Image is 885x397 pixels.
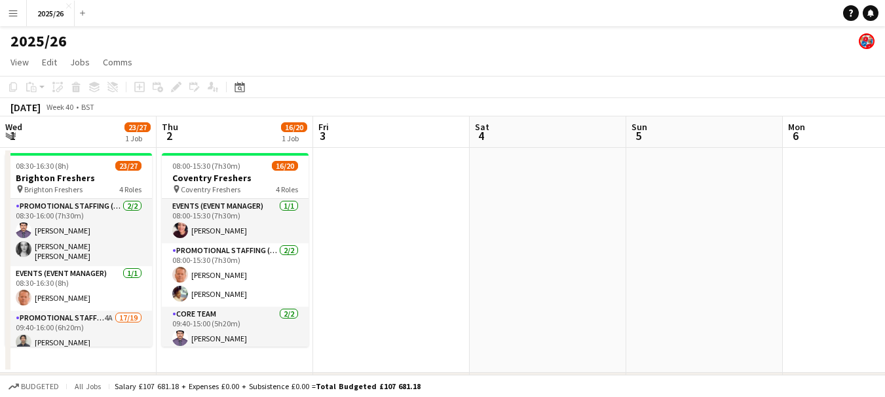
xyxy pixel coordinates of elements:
span: Budgeted [21,382,59,391]
span: Brighton Freshers [24,184,83,194]
span: 4 [473,128,489,143]
app-card-role: Events (Event Manager)1/108:30-16:30 (8h)[PERSON_NAME] [5,266,152,311]
h1: 2025/26 [10,31,67,51]
a: Edit [37,54,62,71]
span: View [10,56,29,68]
span: Total Budgeted £107 681.18 [316,381,421,391]
span: 16/20 [272,161,298,171]
div: 1 Job [282,133,307,143]
span: Edit [42,56,57,68]
app-job-card: 08:00-15:30 (7h30m)16/20Coventry Freshers Coventry Freshers4 RolesEvents (Event Manager)1/108:00-... [162,153,309,347]
span: Fri [318,121,329,133]
div: 1 Job [125,133,150,143]
button: 2025/26 [27,1,75,26]
span: 5 [630,128,647,143]
span: All jobs [72,381,104,391]
app-job-card: 08:30-16:30 (8h)23/27Brighton Freshers Brighton Freshers4 RolesPromotional Staffing (Team Leader)... [5,153,152,347]
a: Comms [98,54,138,71]
span: Sat [475,121,489,133]
h3: Brighton Freshers [5,172,152,184]
span: Wed [5,121,22,133]
div: Salary £107 681.18 + Expenses £0.00 + Subsistence £0.00 = [115,381,421,391]
span: 23/27 [124,122,151,132]
app-card-role: Core Team2/209:40-15:00 (5h20m)[PERSON_NAME] [162,307,309,370]
span: 08:00-15:30 (7h30m) [172,161,240,171]
span: 4 Roles [276,184,298,194]
app-card-role: Events (Event Manager)1/108:00-15:30 (7h30m)[PERSON_NAME] [162,199,309,243]
app-card-role: Promotional Staffing (Team Leader)2/208:30-16:00 (7h30m)[PERSON_NAME][PERSON_NAME] [PERSON_NAME] [5,199,152,266]
span: 3 [316,128,329,143]
div: BST [81,102,94,112]
span: Sun [631,121,647,133]
span: Thu [162,121,178,133]
span: 08:30-16:30 (8h) [16,161,69,171]
span: Jobs [70,56,90,68]
span: 23/27 [115,161,141,171]
span: 16/20 [281,122,307,132]
div: [DATE] [10,101,41,114]
app-card-role: Promotional Staffing (Team Leader)2/208:00-15:30 (7h30m)[PERSON_NAME][PERSON_NAME] [162,243,309,307]
span: 6 [786,128,805,143]
app-user-avatar: Event Managers [859,33,875,49]
h3: Coventry Freshers [162,172,309,184]
span: Week 40 [43,102,76,112]
span: Comms [103,56,132,68]
span: 2 [160,128,178,143]
button: Budgeted [7,379,61,394]
span: 1 [3,128,22,143]
a: View [5,54,34,71]
span: 4 Roles [119,184,141,194]
span: Coventry Freshers [181,184,240,194]
span: Mon [788,121,805,133]
a: Jobs [65,54,95,71]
